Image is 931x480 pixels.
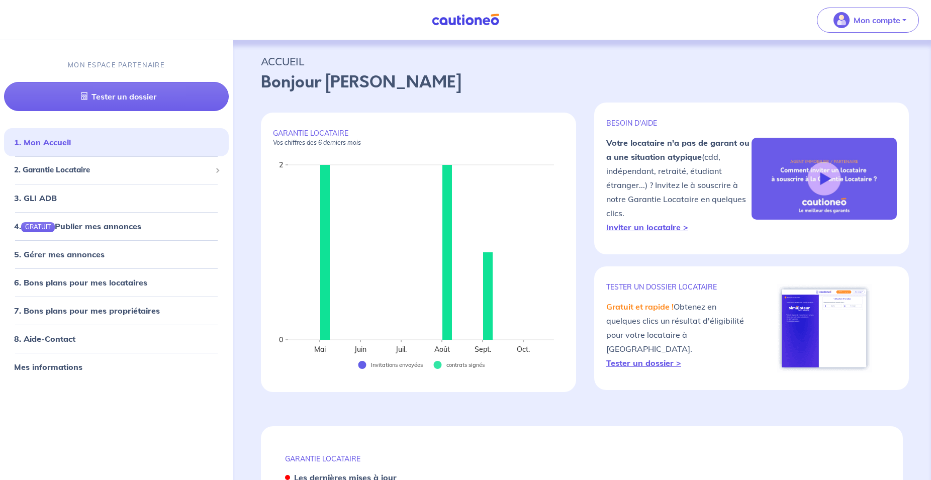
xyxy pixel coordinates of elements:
[777,284,872,372] img: simulateur.png
[314,345,326,354] text: Mai
[4,82,229,111] a: Tester un dossier
[4,272,229,292] div: 6. Bons plans pour mes locataires
[14,333,75,343] a: 8. Aide-Contact
[606,136,752,234] p: (cdd, indépendant, retraité, étudiant étranger...) ? Invitez le à souscrire à notre Garantie Loca...
[273,139,361,146] em: Vos chiffres des 6 derniers mois
[14,193,57,203] a: 3. GLI ADB
[606,222,688,232] a: Inviter un locataire >
[354,345,366,354] text: Juin
[14,221,141,231] a: 4.GRATUITPublier mes annonces
[14,361,82,371] a: Mes informations
[4,132,229,152] div: 1. Mon Accueil
[261,52,903,70] p: ACCUEIL
[606,282,752,292] p: TESTER un dossier locataire
[434,345,450,354] text: Août
[4,216,229,236] div: 4.GRATUITPublier mes annonces
[606,119,752,128] p: BESOIN D'AIDE
[4,187,229,208] div: 3. GLI ADB
[14,249,105,259] a: 5. Gérer mes annonces
[261,70,903,94] p: Bonjour [PERSON_NAME]
[14,305,160,315] a: 7. Bons plans pour mes propriétaires
[285,454,879,463] p: GARANTIE LOCATAIRE
[279,335,283,344] text: 0
[606,138,750,162] strong: Votre locataire n'a pas de garant ou a une situation atypique
[68,60,165,70] p: MON ESPACE PARTENAIRE
[817,8,919,33] button: illu_account_valid_menu.svgMon compte
[428,14,503,26] img: Cautioneo
[517,345,530,354] text: Oct.
[4,300,229,320] div: 7. Bons plans pour mes propriétaires
[833,12,850,28] img: illu_account_valid_menu.svg
[4,244,229,264] div: 5. Gérer mes annonces
[475,345,491,354] text: Sept.
[395,345,407,354] text: Juil.
[14,137,71,147] a: 1. Mon Accueil
[4,160,229,180] div: 2. Garantie Locataire
[279,160,283,169] text: 2
[14,164,211,176] span: 2. Garantie Locataire
[4,328,229,348] div: 8. Aide-Contact
[606,358,681,368] a: Tester un dossier >
[273,129,564,147] p: GARANTIE LOCATAIRE
[14,277,147,287] a: 6. Bons plans pour mes locataires
[752,138,897,220] img: video-gli-new-none.jpg
[4,356,229,376] div: Mes informations
[854,14,900,26] p: Mon compte
[606,300,752,370] p: Obtenez en quelques clics un résultat d'éligibilité pour votre locataire à [GEOGRAPHIC_DATA].
[606,302,674,312] em: Gratuit et rapide !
